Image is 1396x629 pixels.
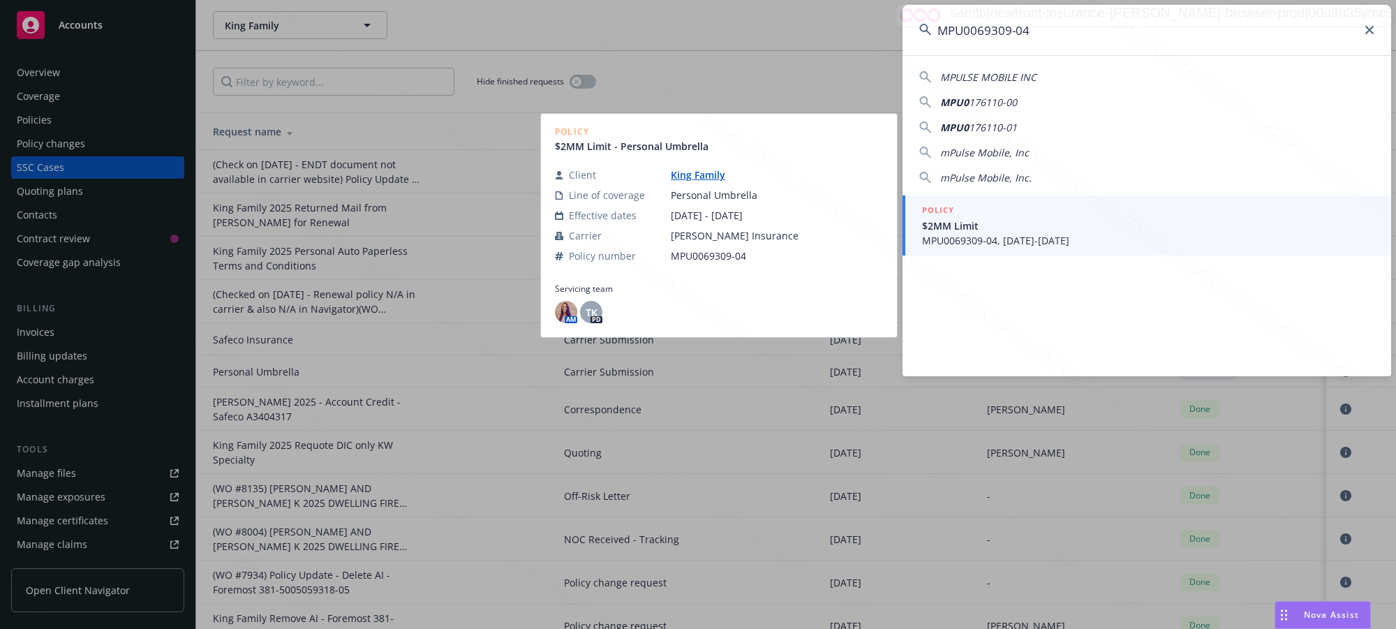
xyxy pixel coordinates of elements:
span: mPulse Mobile, Inc [940,146,1029,159]
span: MPU0069309-04, [DATE]-[DATE] [922,233,1374,248]
span: mPulse Mobile, Inc. [940,171,1032,184]
span: MPULSE MOBILE INC [940,71,1037,84]
span: 176110-01 [969,121,1017,134]
h5: POLICY [922,203,954,217]
span: $2MM Limit [922,219,1374,233]
button: Nova Assist [1275,601,1371,629]
div: Drag to move [1275,602,1293,628]
span: MPU0 [940,96,969,109]
span: 176110-00 [969,96,1017,109]
span: MPU0 [940,121,969,134]
a: POLICY$2MM LimitMPU0069309-04, [DATE]-[DATE] [903,195,1391,256]
input: Search... [903,5,1391,55]
span: Nova Assist [1304,609,1359,621]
